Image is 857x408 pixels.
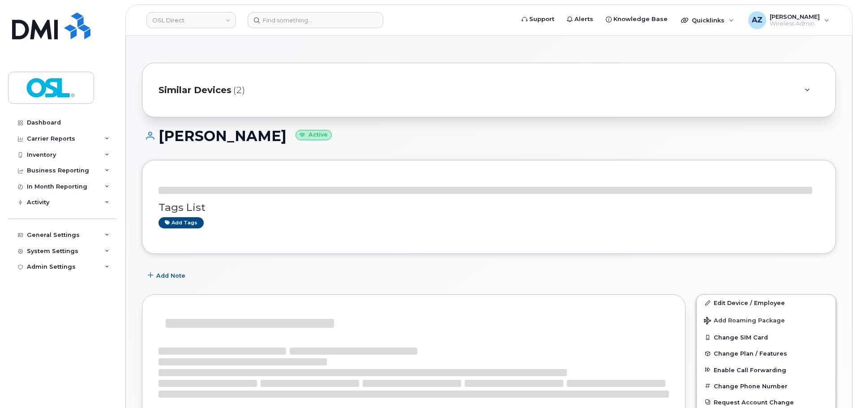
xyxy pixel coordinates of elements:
[233,84,245,97] span: (2)
[714,366,786,373] span: Enable Call Forwarding
[156,271,185,280] span: Add Note
[697,378,836,394] button: Change Phone Number
[697,295,836,311] a: Edit Device / Employee
[159,202,819,213] h3: Tags List
[142,267,193,283] button: Add Note
[697,345,836,361] button: Change Plan / Features
[159,84,231,97] span: Similar Devices
[714,350,787,357] span: Change Plan / Features
[704,317,785,326] span: Add Roaming Package
[159,217,204,228] a: Add tags
[697,362,836,378] button: Enable Call Forwarding
[697,311,836,329] button: Add Roaming Package
[142,128,836,144] h1: [PERSON_NAME]
[697,329,836,345] button: Change SIM Card
[296,130,332,140] small: Active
